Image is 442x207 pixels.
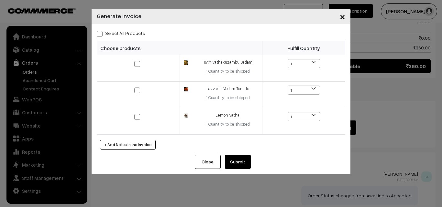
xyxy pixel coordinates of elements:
[198,95,258,101] div: 1 Quantity to be shipped
[184,113,188,118] img: 17364316121263Lemon-Vathal-Web.jpg
[225,155,251,169] button: Submit
[262,41,345,55] th: Fulfill Quantity
[288,112,320,121] span: 1
[288,112,320,121] span: 1
[97,30,145,36] label: Select all Products
[198,112,258,119] div: Lemon Vathal
[288,86,320,95] span: 1
[288,59,320,68] span: 1
[195,155,221,169] button: Close
[97,12,141,20] h4: Generate Invoice
[184,87,188,91] img: 17139127995846Javaarisi-Vadam-Tomato.jpg
[198,121,258,128] div: 1 Quantity to be shipped
[288,59,320,68] span: 1
[198,68,258,75] div: 1 Quantity to be shipped
[198,59,258,66] div: 19th Vathakuzambu Sadam
[335,6,350,26] button: Close
[97,41,262,55] th: Choose products
[100,140,156,150] button: + Add Notes in the Invoice
[340,10,345,22] span: ×
[198,86,258,92] div: Javvarisi Vadam Tomato
[184,60,188,65] img: 17555051559933Vathakuzambu-sadam1.jpg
